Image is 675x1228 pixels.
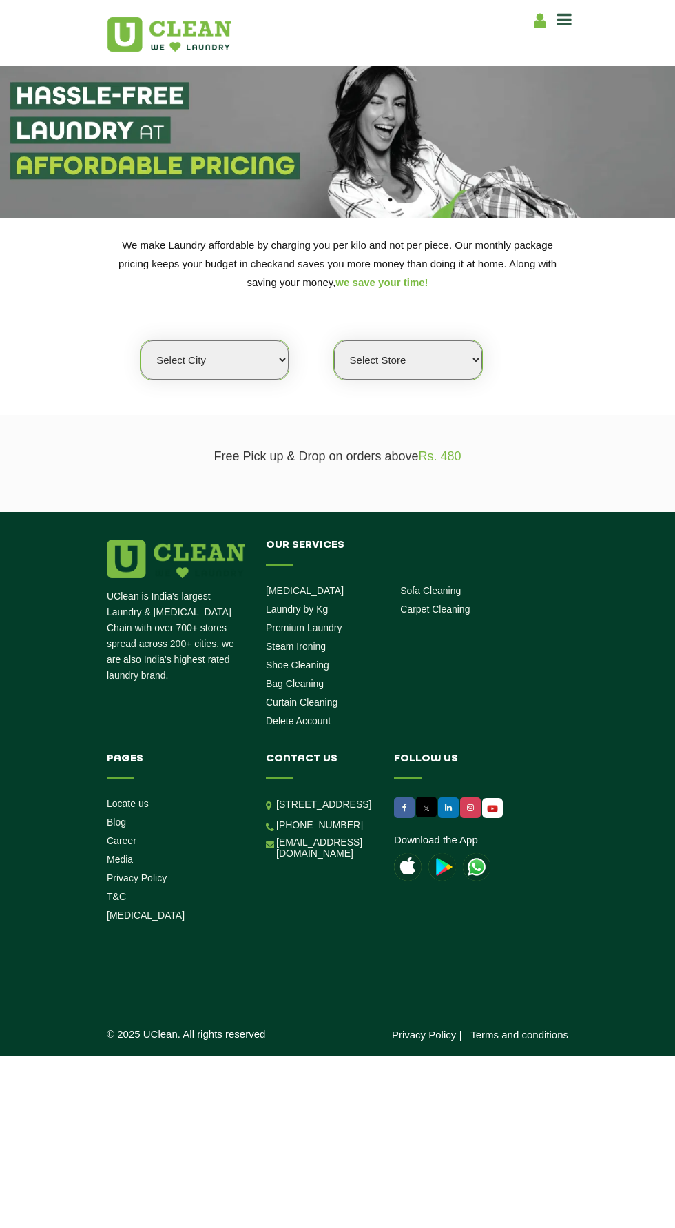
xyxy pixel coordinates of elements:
[107,540,245,578] img: logo.png
[266,604,328,615] a: Laundry by Kg
[107,589,245,684] p: UClean is India's largest Laundry & [MEDICAL_DATA] Chain with over 700+ stores spread across 200+...
[335,276,428,288] span: we save your time!
[276,819,363,830] a: [PHONE_NUMBER]
[266,659,329,671] a: Shoe Cleaning
[394,753,522,778] h4: Follow us
[394,834,478,846] a: Download the App
[107,817,126,828] a: Blog
[107,872,167,883] a: Privacy Policy
[266,697,337,708] a: Curtain Cleaning
[392,1029,456,1041] a: Privacy Policy
[400,604,470,615] a: Carpet Cleaning
[428,853,456,881] img: playstoreicon.png
[107,891,126,902] a: T&C
[394,853,422,881] img: apple-icon.png
[266,641,326,652] a: Steam Ironing
[266,540,535,564] h4: Our Services
[419,449,461,463] span: Rs. 480
[463,853,490,881] img: UClean Laundry and Dry Cleaning
[107,854,133,865] a: Media
[266,753,373,778] h4: Contact us
[266,585,344,596] a: [MEDICAL_DATA]
[107,449,568,464] p: Free Pick up & Drop on orders above
[470,1029,568,1041] a: Terms and conditions
[266,715,331,726] a: Delete Account
[107,1028,337,1040] p: © 2025 UClean. All rights reserved
[276,797,373,812] p: [STREET_ADDRESS]
[276,837,373,859] a: [EMAIL_ADDRESS][DOMAIN_NAME]
[107,910,185,921] a: [MEDICAL_DATA]
[107,17,231,52] img: UClean Laundry and Dry Cleaning
[107,835,136,846] a: Career
[484,801,501,816] img: UClean Laundry and Dry Cleaning
[107,798,149,809] a: Locate us
[266,622,342,633] a: Premium Laundry
[107,236,568,291] p: We make Laundry affordable by charging you per kilo and not per piece. Our monthly package pricin...
[266,678,324,689] a: Bag Cleaning
[107,753,235,778] h4: Pages
[400,585,461,596] a: Sofa Cleaning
